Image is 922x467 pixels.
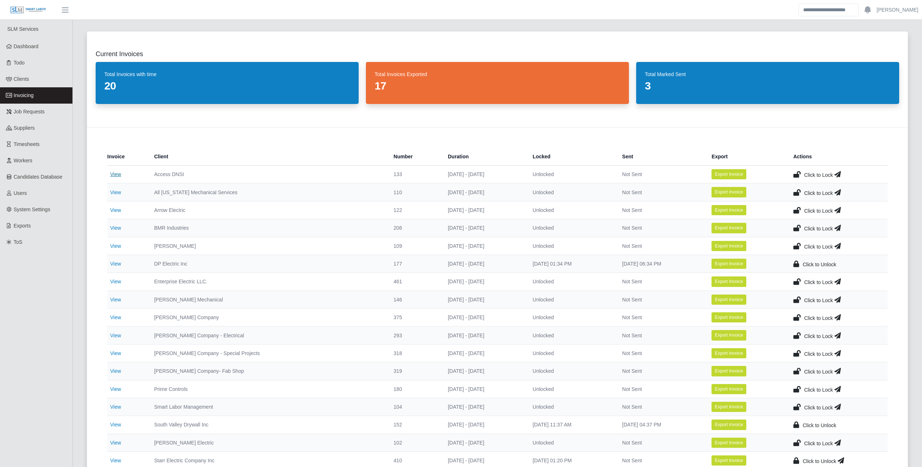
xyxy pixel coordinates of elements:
td: Not Sent [616,201,706,219]
dd: 17 [375,79,620,92]
td: [DATE] 11:37 AM [527,416,616,434]
td: [DATE] - [DATE] [442,344,527,362]
dt: Total Invoices Exported [375,71,620,78]
td: [PERSON_NAME] Company [148,309,388,326]
a: View [110,368,121,374]
td: 177 [388,255,442,272]
a: View [110,207,121,213]
span: SLM Services [7,26,38,32]
a: View [110,279,121,284]
td: 110 [388,183,442,201]
a: View [110,189,121,195]
td: Unlocked [527,166,616,183]
th: Export [706,148,787,166]
span: Click to Unlock [803,422,837,428]
span: Click to Unlock [803,458,837,464]
span: Timesheets [14,141,40,147]
td: Access DNSI [148,166,388,183]
dd: 3 [645,79,890,92]
span: Click to Lock [804,333,833,339]
td: [DATE] - [DATE] [442,255,527,272]
a: View [110,297,121,303]
td: [DATE] - [DATE] [442,291,527,308]
span: Invoicing [14,92,34,98]
img: SLM Logo [10,6,46,14]
td: [DATE] - [DATE] [442,309,527,326]
td: 102 [388,434,442,451]
a: View [110,350,121,356]
td: [DATE] - [DATE] [442,416,527,434]
td: [DATE] - [DATE] [442,237,527,255]
td: [DATE] - [DATE] [442,219,527,237]
button: Export Invoice [712,205,746,215]
td: 104 [388,398,442,416]
a: View [110,314,121,320]
button: Export Invoice [712,438,746,448]
td: Not Sent [616,380,706,398]
td: 318 [388,344,442,362]
td: [PERSON_NAME] Company- Fab Shop [148,362,388,380]
span: Click to Lock [804,172,833,178]
td: Unlocked [527,291,616,308]
th: Client [148,148,388,166]
a: [PERSON_NAME] [877,6,918,14]
a: View [110,171,121,177]
a: View [110,422,121,428]
td: [PERSON_NAME] Mechanical [148,291,388,308]
td: Unlocked [527,201,616,219]
th: Sent [616,148,706,166]
span: Click to Lock [804,297,833,303]
td: Not Sent [616,237,706,255]
td: [DATE] - [DATE] [442,166,527,183]
td: [DATE] - [DATE] [442,326,527,344]
td: [DATE] - [DATE] [442,398,527,416]
a: View [110,386,121,392]
td: [PERSON_NAME] Company - Electrical [148,326,388,344]
td: Unlocked [527,273,616,291]
td: Unlocked [527,309,616,326]
td: [PERSON_NAME] Company - Special Projects [148,344,388,362]
td: Not Sent [616,362,706,380]
dd: 20 [104,79,350,92]
span: Todo [14,60,25,66]
td: Not Sent [616,183,706,201]
a: View [110,225,121,231]
span: Click to Lock [804,244,833,250]
span: Click to Lock [804,226,833,232]
td: Not Sent [616,344,706,362]
span: Click to Lock [804,190,833,196]
a: View [110,404,121,410]
td: 461 [388,273,442,291]
button: Export Invoice [712,276,746,287]
button: Export Invoice [712,384,746,394]
button: Export Invoice [712,187,746,197]
td: All [US_STATE] Mechanical Services [148,183,388,201]
td: Not Sent [616,166,706,183]
span: Click to Lock [804,369,833,375]
td: [DATE] - [DATE] [442,183,527,201]
td: Unlocked [527,326,616,344]
th: Duration [442,148,527,166]
td: Unlocked [527,344,616,362]
td: [DATE] - [DATE] [442,434,527,451]
span: Click to Lock [804,208,833,214]
button: Export Invoice [712,330,746,340]
button: Export Invoice [712,348,746,358]
input: Search [798,4,859,16]
td: Unlocked [527,434,616,451]
th: Actions [788,148,888,166]
button: Export Invoice [712,295,746,305]
th: Locked [527,148,616,166]
span: Candidates Database [14,174,63,180]
td: [DATE] 01:34 PM [527,255,616,272]
td: Unlocked [527,237,616,255]
span: Job Requests [14,109,45,114]
button: Export Invoice [712,420,746,430]
span: ToS [14,239,22,245]
td: Not Sent [616,309,706,326]
th: Number [388,148,442,166]
td: [DATE] - [DATE] [442,273,527,291]
td: Unlocked [527,183,616,201]
td: 133 [388,166,442,183]
span: Clients [14,76,29,82]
